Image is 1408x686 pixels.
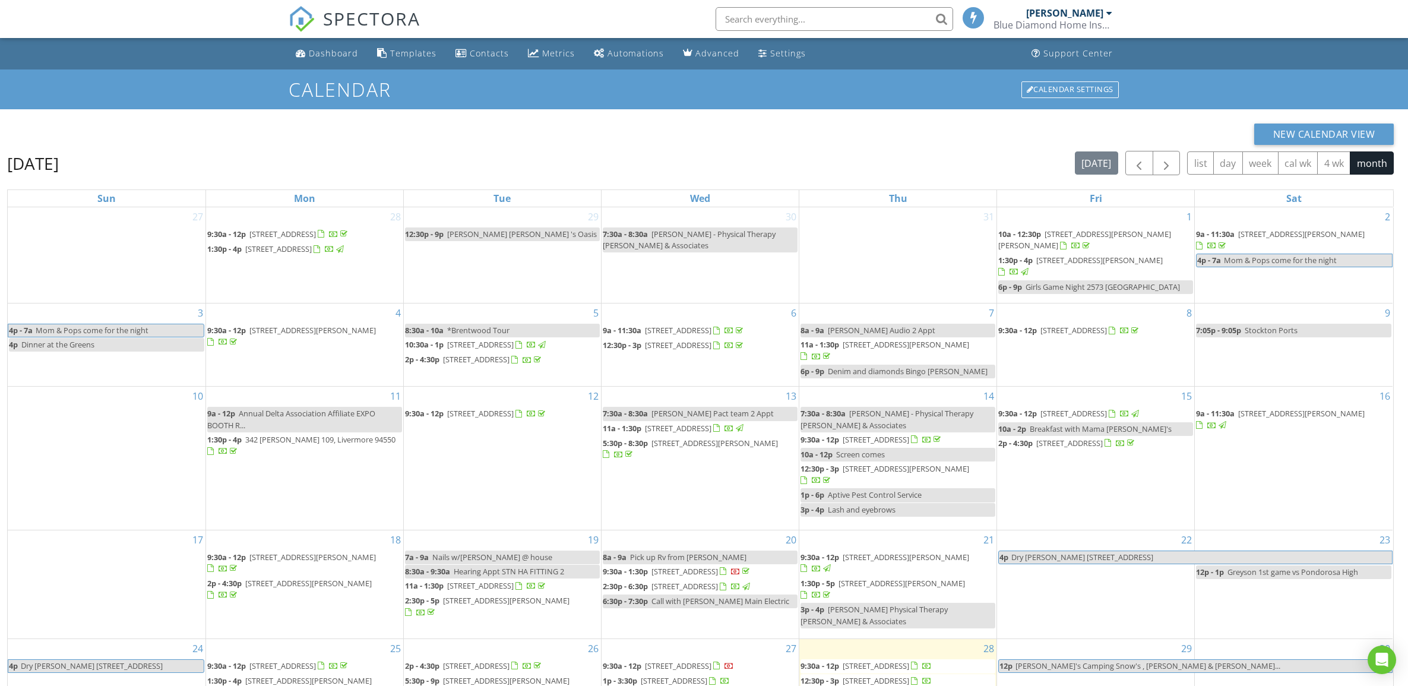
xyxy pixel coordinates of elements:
[603,339,798,353] a: 12:30p - 3p [STREET_ADDRESS]
[1087,190,1105,207] a: Friday
[1254,124,1394,145] button: New Calendar View
[800,489,824,500] span: 1p - 6p
[641,675,707,686] span: [STREET_ADDRESS]
[289,6,315,32] img: The Best Home Inspection Software - Spectora
[207,408,235,419] span: 9a - 12p
[800,551,995,576] a: 9:30a - 12p [STREET_ADDRESS][PERSON_NAME]
[998,324,1193,338] a: 9:30a - 12p [STREET_ADDRESS]
[603,580,798,594] a: 2:30p - 6:30p [STREET_ADDRESS]
[207,434,242,445] span: 1:30p - 4p
[1284,190,1304,207] a: Saturday
[405,594,600,619] a: 2:30p - 5p [STREET_ADDRESS][PERSON_NAME]
[998,408,1141,419] a: 9:30a - 12p [STREET_ADDRESS]
[783,387,799,406] a: Go to August 13, 2025
[443,660,510,671] span: [STREET_ADDRESS]
[998,407,1193,421] a: 9:30a - 12p [STREET_ADDRESS]
[403,530,601,638] td: Go to August 19, 2025
[843,552,969,562] span: [STREET_ADDRESS][PERSON_NAME]
[651,581,718,592] span: [STREET_ADDRESS]
[432,552,552,562] span: Nails w/[PERSON_NAME] @ house
[783,639,799,658] a: Go to August 27, 2025
[603,675,637,686] span: 1p - 3:30p
[207,659,402,674] a: 9:30a - 12p [STREET_ADDRESS]
[403,207,601,304] td: Go to July 29, 2025
[403,387,601,530] td: Go to August 12, 2025
[390,48,436,59] div: Templates
[451,43,514,65] a: Contacts
[1125,151,1153,175] button: Previous month
[997,304,1195,387] td: Go to August 8, 2025
[249,660,316,671] span: [STREET_ADDRESS]
[603,423,641,434] span: 11a - 1:30p
[207,552,246,562] span: 9:30a - 12p
[981,639,996,658] a: Go to August 28, 2025
[405,408,548,419] a: 9:30a - 12p [STREET_ADDRESS]
[1026,7,1103,19] div: [PERSON_NAME]
[207,675,242,686] span: 1:30p - 4p
[249,552,376,562] span: [STREET_ADDRESS][PERSON_NAME]
[998,229,1041,239] span: 10a - 12:30p
[1382,304,1393,323] a: Go to August 9, 2025
[986,304,996,323] a: Go to August 7, 2025
[405,354,439,365] span: 2p - 4:30p
[800,463,969,485] a: 12:30p - 3p [STREET_ADDRESS][PERSON_NAME]
[8,660,18,672] span: 4p
[800,659,995,674] a: 9:30a - 12p [STREET_ADDRESS]
[601,207,799,304] td: Go to July 30, 2025
[405,353,600,367] a: 2p - 4:30p [STREET_ADDRESS]
[603,325,641,336] span: 9a - 11:30a
[372,43,441,65] a: Templates
[195,304,205,323] a: Go to August 3, 2025
[1196,229,1235,239] span: 9a - 11:30a
[443,595,569,606] span: [STREET_ADDRESS][PERSON_NAME]
[8,387,205,530] td: Go to August 10, 2025
[388,207,403,226] a: Go to July 28, 2025
[1021,81,1119,98] div: Calendar Settings
[800,434,943,445] a: 9:30a - 12p [STREET_ADDRESS]
[1278,151,1318,175] button: cal wk
[405,354,543,365] a: 2p - 4:30p [STREET_ADDRESS]
[447,580,514,591] span: [STREET_ADDRESS]
[289,79,1120,100] h1: Calendar
[800,339,839,350] span: 11a - 1:30p
[603,581,752,592] a: 2:30p - 6:30p [STREET_ADDRESS]
[207,408,375,430] span: Annual Delta Association Affiliate EXPO BOOTH R...
[800,325,824,336] span: 8a - 9a
[205,387,403,530] td: Go to August 11, 2025
[800,578,835,589] span: 1:30p - 5p
[603,229,776,251] span: [PERSON_NAME] - Physical Therapy [PERSON_NAME] & Associates
[95,190,118,207] a: Sunday
[603,660,734,671] a: 9:30a - 12p [STREET_ADDRESS]
[245,244,312,254] span: [STREET_ADDRESS]
[1195,387,1393,530] td: Go to August 16, 2025
[843,463,969,474] span: [STREET_ADDRESS][PERSON_NAME]
[1195,530,1393,638] td: Go to August 23, 2025
[800,338,995,363] a: 11a - 1:30p [STREET_ADDRESS][PERSON_NAME]
[998,227,1193,253] a: 10a - 12:30p [STREET_ADDRESS][PERSON_NAME][PERSON_NAME]
[1184,207,1194,226] a: Go to August 1, 2025
[1196,229,1365,251] a: 9a - 11:30a [STREET_ADDRESS][PERSON_NAME]
[405,580,548,591] a: 11a - 1:30p [STREET_ADDRESS]
[1197,254,1222,267] span: 4p - 7a
[981,530,996,549] a: Go to August 21, 2025
[997,387,1195,530] td: Go to August 15, 2025
[207,244,242,254] span: 1:30p - 4p
[998,229,1171,251] span: [STREET_ADDRESS][PERSON_NAME][PERSON_NAME]
[603,324,798,338] a: 9a - 11:30a [STREET_ADDRESS]
[998,282,1022,292] span: 6p - 9p
[800,449,833,460] span: 10a - 12p
[403,304,601,387] td: Go to August 5, 2025
[405,552,429,562] span: 7a - 9a
[207,229,246,239] span: 9:30a - 12p
[1195,207,1393,304] td: Go to August 2, 2025
[591,304,601,323] a: Go to August 5, 2025
[1377,639,1393,658] a: Go to August 30, 2025
[245,434,395,445] span: 342 [PERSON_NAME] 109, Livermore 94550
[447,408,514,419] span: [STREET_ADDRESS]
[21,339,94,350] span: Dinner at the Greens
[645,325,711,336] span: [STREET_ADDRESS]
[405,595,439,606] span: 2:30p - 5p
[1368,646,1396,674] div: Open Intercom Messenger
[205,207,403,304] td: Go to July 28, 2025
[1036,255,1163,265] span: [STREET_ADDRESS][PERSON_NAME]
